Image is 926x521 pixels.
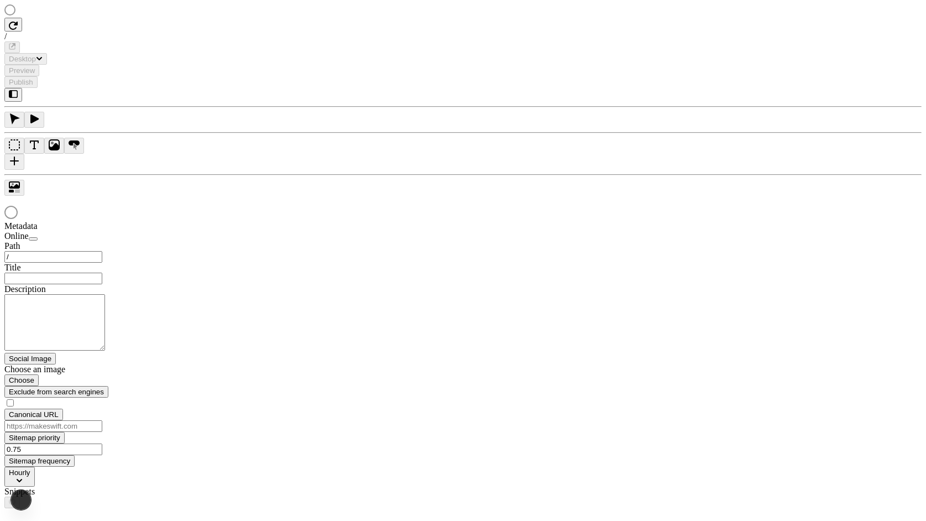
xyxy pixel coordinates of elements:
span: Description [4,284,46,294]
span: Canonical URL [9,410,59,419]
div: Metadata [4,221,137,231]
span: Publish [9,78,33,86]
button: Box [4,138,24,154]
span: Path [4,241,20,251]
span: Sitemap frequency [9,457,70,465]
button: Image [44,138,64,154]
button: Desktop [4,53,47,65]
button: Text [24,138,44,154]
button: Publish [4,76,38,88]
button: Choose [4,374,39,386]
div: / [4,32,922,41]
button: Sitemap frequency [4,455,75,467]
div: Choose an image [4,364,137,374]
span: Choose [9,376,34,384]
button: Preview [4,65,39,76]
div: Snippets [4,487,137,497]
span: Online [4,231,29,241]
span: Title [4,263,21,272]
button: Hourly [4,467,35,487]
button: Canonical URL [4,409,63,420]
span: Social Image [9,355,51,363]
span: Desktop [9,55,36,63]
span: Sitemap priority [9,434,60,442]
button: Social Image [4,353,56,364]
button: Exclude from search engines [4,386,108,398]
span: Hourly [9,468,30,477]
button: Button [64,138,84,154]
input: https://makeswift.com [4,420,102,432]
span: Preview [9,66,35,75]
button: Sitemap priority [4,432,65,444]
span: Exclude from search engines [9,388,104,396]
